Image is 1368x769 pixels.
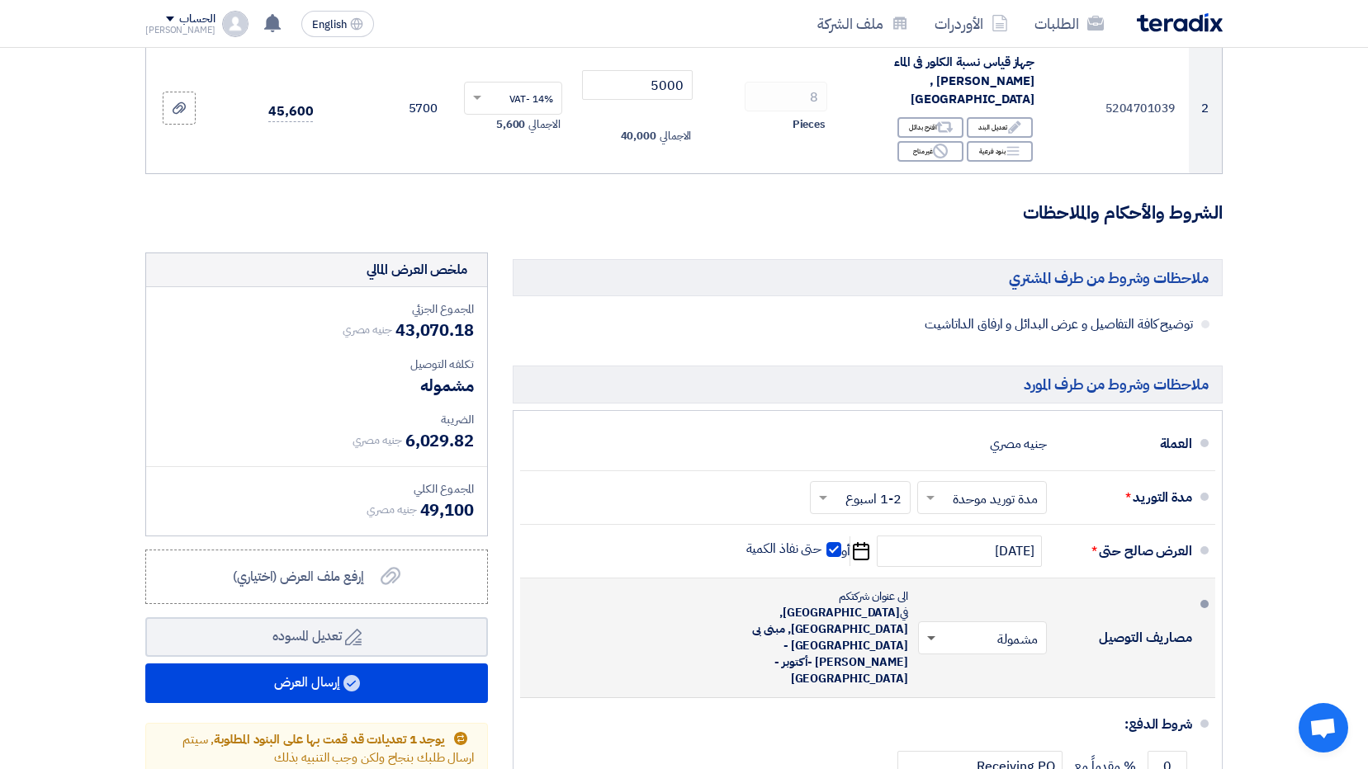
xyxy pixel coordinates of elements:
ng-select: VAT [464,82,562,115]
span: , سيتم ارسال طلبك بنجاح ولكن وجب التنبيه بذلك [182,730,474,767]
span: 49,100 [420,498,474,522]
div: تعديل البند [967,117,1033,138]
span: 5,600 [496,116,526,133]
div: الحساب [179,12,215,26]
label: حتى نفاذ الكمية [746,540,842,557]
td: 5204701039 [1048,43,1189,173]
img: Teradix logo [1137,13,1223,32]
img: profile_test.png [222,11,249,37]
div: العملة [1060,424,1192,464]
input: أدخل سعر الوحدة [582,70,693,100]
div: تكلفه التوصيل [159,356,474,373]
span: يوجد 1 تعديلات قد قمت بها على البنود المطلوبة [214,730,444,748]
div: مصاريف التوصيل [1060,618,1192,658]
span: 6,029.82 [405,428,474,453]
div: المجموع الجزئي [159,300,474,318]
h3: الشروط والأحكام والملاحظات [145,201,1223,226]
span: جنيه مصري [367,501,416,518]
span: مشموله [420,373,474,398]
div: اقترح بدائل [897,117,963,138]
input: RFQ_STEP1.ITEMS.2.AMOUNT_TITLE [745,82,827,111]
div: العرض صالح حتى [1060,531,1192,571]
button: تعديل المسوده [145,617,488,657]
div: الى عنوان شركتكم في [727,588,908,687]
span: الاجمالي [660,128,691,144]
div: غير متاح [897,141,963,162]
h5: ملاحظات وشروط من طرف المورد [513,366,1223,403]
span: الاجمالي [528,116,560,133]
div: ملخص العرض المالي [367,260,467,280]
span: 43,070.18 [395,318,474,342]
div: جنيه مصري [990,428,1047,460]
span: إرفع ملف العرض (اختياري) [233,567,364,587]
span: [GEOGRAPHIC_DATA], [GEOGRAPHIC_DATA], مبنى بى [GEOGRAPHIC_DATA] - [PERSON_NAME] -أكتوبر - [GEOGRA... [752,604,908,687]
span: توضيح كافة التفاصيل و عرض البدائل و ارفاق الداتاشيت [650,316,1193,333]
div: الضريبة [159,411,474,428]
input: سنة-شهر-يوم [877,535,1042,567]
span: English [312,19,347,31]
div: شروط الدفع: [547,705,1192,744]
div: مدة التوريد [1060,478,1192,517]
div: [PERSON_NAME] [145,26,215,35]
span: جنيه مصري [353,432,402,449]
div: Open chat [1299,703,1348,752]
a: الأوردرات [921,4,1021,43]
button: English [301,11,374,37]
div: بنود فرعية [967,141,1033,162]
span: أو [841,543,850,559]
h5: ملاحظات وشروط من طرف المشتري [513,259,1223,296]
button: إرسال العرض [145,663,488,703]
td: 5700 [326,43,451,173]
a: الطلبات [1021,4,1117,43]
span: 40,000 [621,128,656,144]
a: ملف الشركة [804,4,921,43]
span: جنيه مصري [343,321,392,338]
span: Pieces [793,116,826,133]
span: جهاز قياس نسبة الكلور فى الماء [PERSON_NAME] , [GEOGRAPHIC_DATA] [894,53,1034,108]
td: 2 [1189,43,1222,173]
span: 45,600 [268,101,313,122]
div: المجموع الكلي [159,480,474,498]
